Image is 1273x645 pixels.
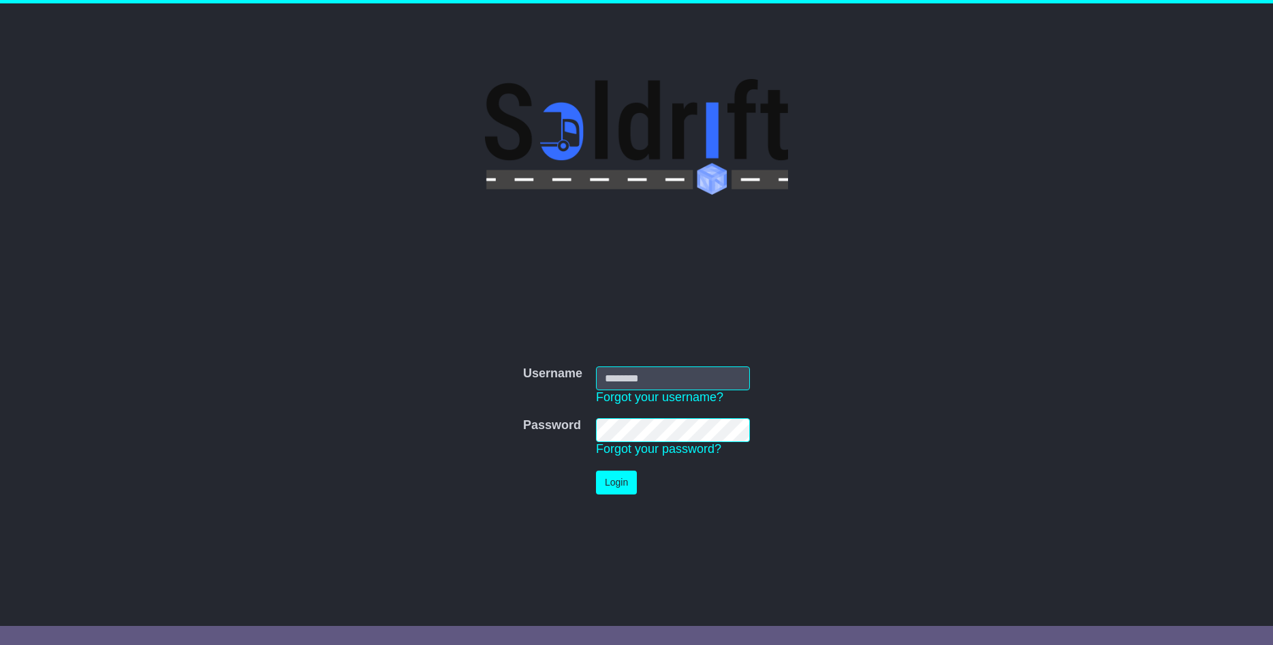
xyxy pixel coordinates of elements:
label: Password [523,418,581,433]
img: Soldrift Pty Ltd [485,79,788,195]
button: Login [596,471,637,494]
label: Username [523,366,582,381]
a: Forgot your password? [596,442,721,456]
a: Forgot your username? [596,390,723,404]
